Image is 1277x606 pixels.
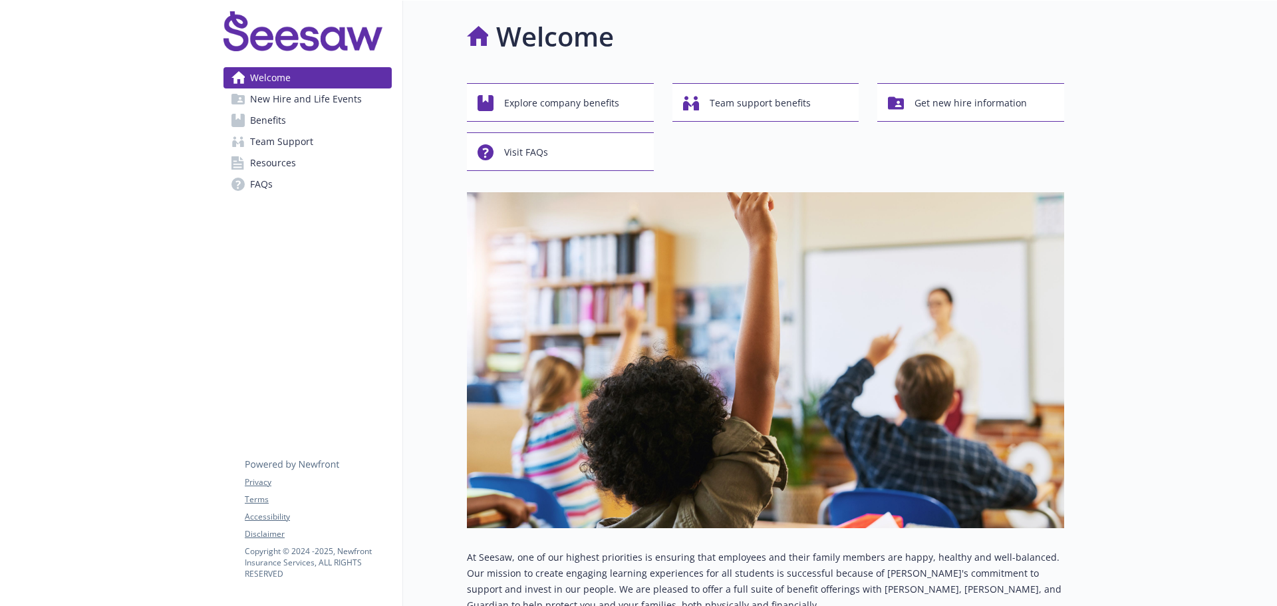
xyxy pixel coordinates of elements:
a: Disclaimer [245,528,391,540]
span: Benefits [250,110,286,131]
span: FAQs [250,174,273,195]
a: Accessibility [245,511,391,523]
a: FAQs [223,174,392,195]
a: Welcome [223,67,392,88]
p: Copyright © 2024 - 2025 , Newfront Insurance Services, ALL RIGHTS RESERVED [245,545,391,579]
button: Explore company benefits [467,83,654,122]
span: Get new hire information [915,90,1027,116]
a: Benefits [223,110,392,131]
span: Team support benefits [710,90,811,116]
h1: Welcome [496,17,614,57]
button: Visit FAQs [467,132,654,171]
img: overview page banner [467,192,1064,528]
a: New Hire and Life Events [223,88,392,110]
span: New Hire and Life Events [250,88,362,110]
span: Visit FAQs [504,140,548,165]
a: Team Support [223,131,392,152]
span: Explore company benefits [504,90,619,116]
button: Team support benefits [672,83,859,122]
span: Team Support [250,131,313,152]
button: Get new hire information [877,83,1064,122]
a: Terms [245,494,391,506]
span: Resources [250,152,296,174]
span: Welcome [250,67,291,88]
a: Resources [223,152,392,174]
a: Privacy [245,476,391,488]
